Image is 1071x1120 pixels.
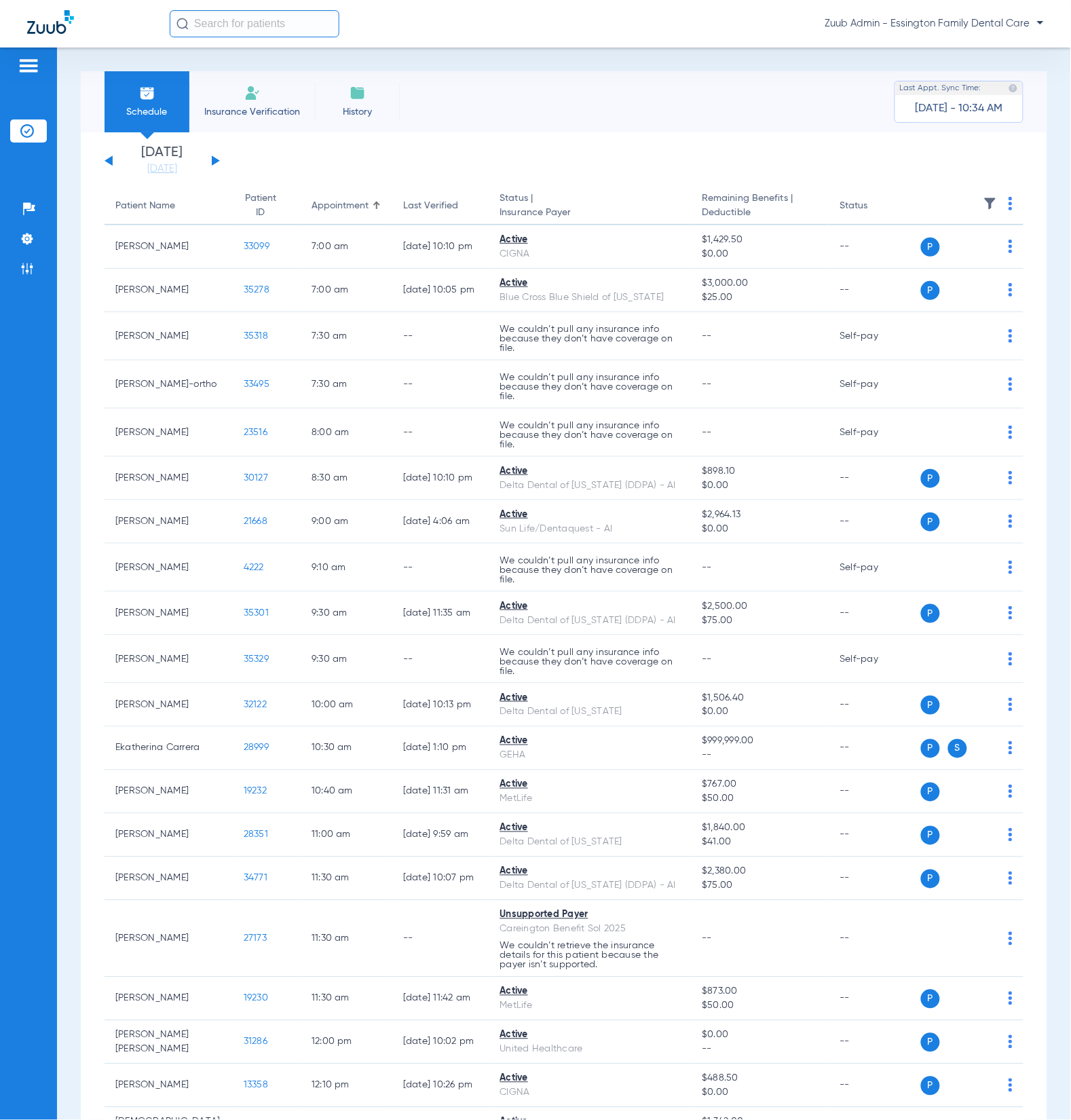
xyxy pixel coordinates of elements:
td: -- [392,409,489,457]
div: Active [500,1072,680,1086]
span: 34771 [244,874,267,883]
td: -- [829,770,920,814]
span: History [325,105,390,119]
td: -- [829,1064,920,1108]
td: [DATE] 10:10 PM [392,225,489,269]
span: $2,964.13 [702,508,818,522]
span: 28351 [244,830,268,840]
span: $50.00 [702,999,818,1013]
td: Self-pay [829,360,920,409]
span: P [921,826,940,845]
td: -- [829,1021,920,1064]
td: [DATE] 10:10 PM [392,457,489,500]
div: United Healthcare [500,1043,680,1057]
span: -- [702,563,712,572]
img: Schedule [139,85,155,101]
span: $767.00 [702,778,818,792]
span: Insurance Payer [500,206,680,220]
div: Delta Dental of [US_STATE] [500,836,680,850]
td: 8:30 AM [301,457,392,500]
td: [PERSON_NAME] [105,901,233,977]
td: 11:00 AM [301,814,392,857]
span: Zuub Admin - Essington Family Dental Care [825,17,1044,31]
div: Last Verified [403,199,478,213]
td: -- [829,269,920,312]
div: Unsupported Payer [500,908,680,922]
td: 10:30 AM [301,727,392,770]
td: -- [829,901,920,977]
span: $898.10 [702,464,818,479]
span: -- [702,1043,818,1057]
span: 28999 [244,743,269,753]
img: Zuub Logo [27,10,74,34]
span: 33099 [244,242,269,251]
td: 7:30 AM [301,360,392,409]
span: $3,000.00 [702,276,818,291]
td: 9:30 AM [301,635,392,684]
span: Insurance Verification [200,105,305,119]
div: Active [500,778,680,792]
span: 33495 [244,379,269,389]
span: $999,999.00 [702,734,818,749]
img: group-dot-blue.svg [1009,426,1013,439]
span: P [921,1077,940,1096]
div: Sun Life/Dentaquest - AI [500,522,680,536]
span: P [921,696,940,715]
span: Deductible [702,206,818,220]
td: [PERSON_NAME] [105,544,233,592]
td: 8:00 AM [301,409,392,457]
div: Active [500,985,680,999]
div: Active [500,599,680,614]
td: 11:30 AM [301,857,392,901]
p: We couldn’t pull any insurance info because they don’t have coverage on file. [500,556,680,584]
td: Ekatherina Carrera [105,727,233,770]
td: -- [829,500,920,544]
img: group-dot-blue.svg [1009,698,1013,711]
div: Last Verified [403,199,458,213]
img: group-dot-blue.svg [1009,197,1013,210]
div: Active [500,1028,680,1043]
img: group-dot-blue.svg [1009,872,1013,885]
span: P [921,783,940,802]
span: 35318 [244,331,268,341]
div: Patient ID [244,191,290,220]
td: -- [829,592,920,635]
img: group-dot-blue.svg [1009,785,1013,798]
span: P [921,1033,940,1052]
td: [DATE] 10:07 PM [392,857,489,901]
div: Active [500,508,680,522]
img: group-dot-blue.svg [1009,992,1013,1005]
td: -- [829,857,920,901]
td: [PERSON_NAME] [105,269,233,312]
span: 19230 [244,994,268,1003]
img: group-dot-blue.svg [1009,652,1013,666]
img: group-dot-blue.svg [1009,377,1013,391]
th: Status [829,187,920,225]
span: P [921,604,940,623]
td: [PERSON_NAME] [105,814,233,857]
span: -- [702,428,712,437]
span: [DATE] - 10:34 AM [916,102,1003,115]
img: filter.svg [983,197,997,210]
td: [PERSON_NAME] [PERSON_NAME] [105,1021,233,1064]
li: [DATE] [121,146,203,176]
td: Self-pay [829,544,920,592]
span: S [948,739,967,758]
span: $2,500.00 [702,599,818,614]
span: 35329 [244,654,269,664]
th: Status | [489,187,691,225]
td: [PERSON_NAME] [105,409,233,457]
td: [PERSON_NAME] [105,857,233,901]
span: 35301 [244,608,269,618]
td: -- [829,684,920,727]
div: CIGNA [500,247,680,261]
td: 9:10 AM [301,544,392,592]
span: $41.00 [702,836,818,850]
td: Self-pay [829,409,920,457]
span: $1,429.50 [702,233,818,247]
p: We couldn’t pull any insurance info because they don’t have coverage on file. [500,421,680,449]
span: 21668 [244,517,267,526]
span: $0.00 [702,247,818,261]
img: group-dot-blue.svg [1009,329,1013,343]
span: 13358 [244,1081,268,1090]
